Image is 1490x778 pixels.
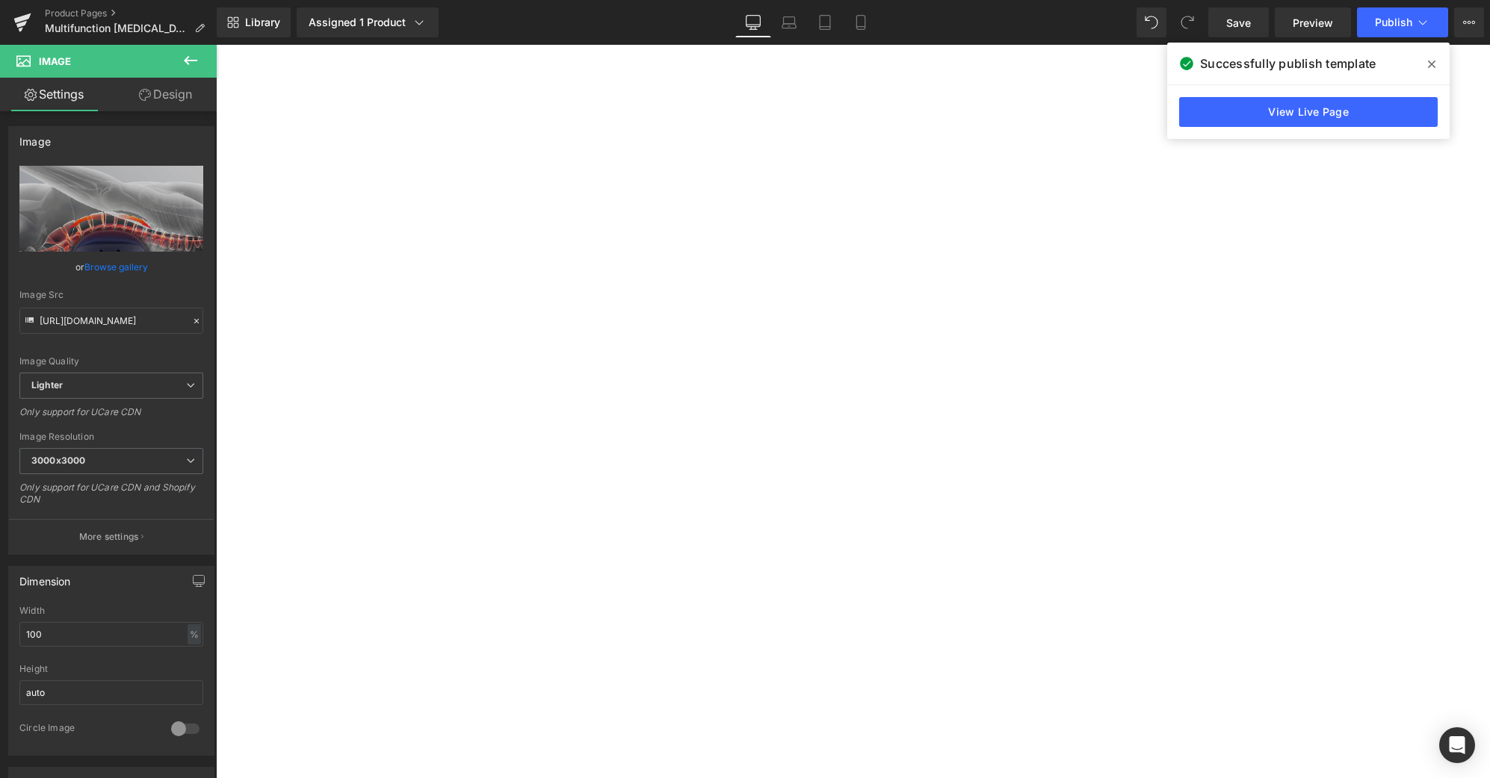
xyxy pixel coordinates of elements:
p: More settings [79,530,139,544]
input: auto [19,622,203,647]
div: Image Src [19,290,203,300]
span: Image [39,55,71,67]
a: Mobile [843,7,879,37]
b: 3000x3000 [31,455,85,466]
div: % [188,624,201,644]
a: View Live Page [1179,97,1438,127]
a: Desktop [735,7,771,37]
input: auto [19,680,203,705]
a: Laptop [771,7,807,37]
a: New Library [217,7,291,37]
div: Only support for UCare CDN [19,406,203,428]
a: Product Pages [45,7,217,19]
div: Image Resolution [19,432,203,442]
div: Open Intercom Messenger [1439,727,1475,763]
span: Library [245,16,280,29]
button: Publish [1357,7,1448,37]
span: Publish [1375,16,1412,28]
div: Height [19,664,203,674]
div: Image [19,127,51,148]
button: Undo [1137,7,1166,37]
b: Lighter [31,379,63,390]
div: Image Quality [19,356,203,367]
a: Design [111,78,220,111]
button: Redo [1172,7,1202,37]
div: Dimension [19,567,71,588]
span: Preview [1293,15,1333,31]
div: Circle Image [19,722,156,738]
input: Link [19,308,203,334]
span: Successfully publish template [1200,55,1376,72]
div: Only support for UCare CDN and Shopify CDN [19,482,203,515]
a: Tablet [807,7,843,37]
button: More settings [9,519,214,554]
button: More [1454,7,1484,37]
div: Assigned 1 Product [309,15,427,30]
span: Save [1226,15,1251,31]
span: Multifunction [MEDICAL_DATA] Traction Massager [45,22,188,34]
a: Preview [1275,7,1351,37]
a: Browse gallery [84,254,148,280]
div: Width [19,606,203,616]
div: or [19,259,203,275]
